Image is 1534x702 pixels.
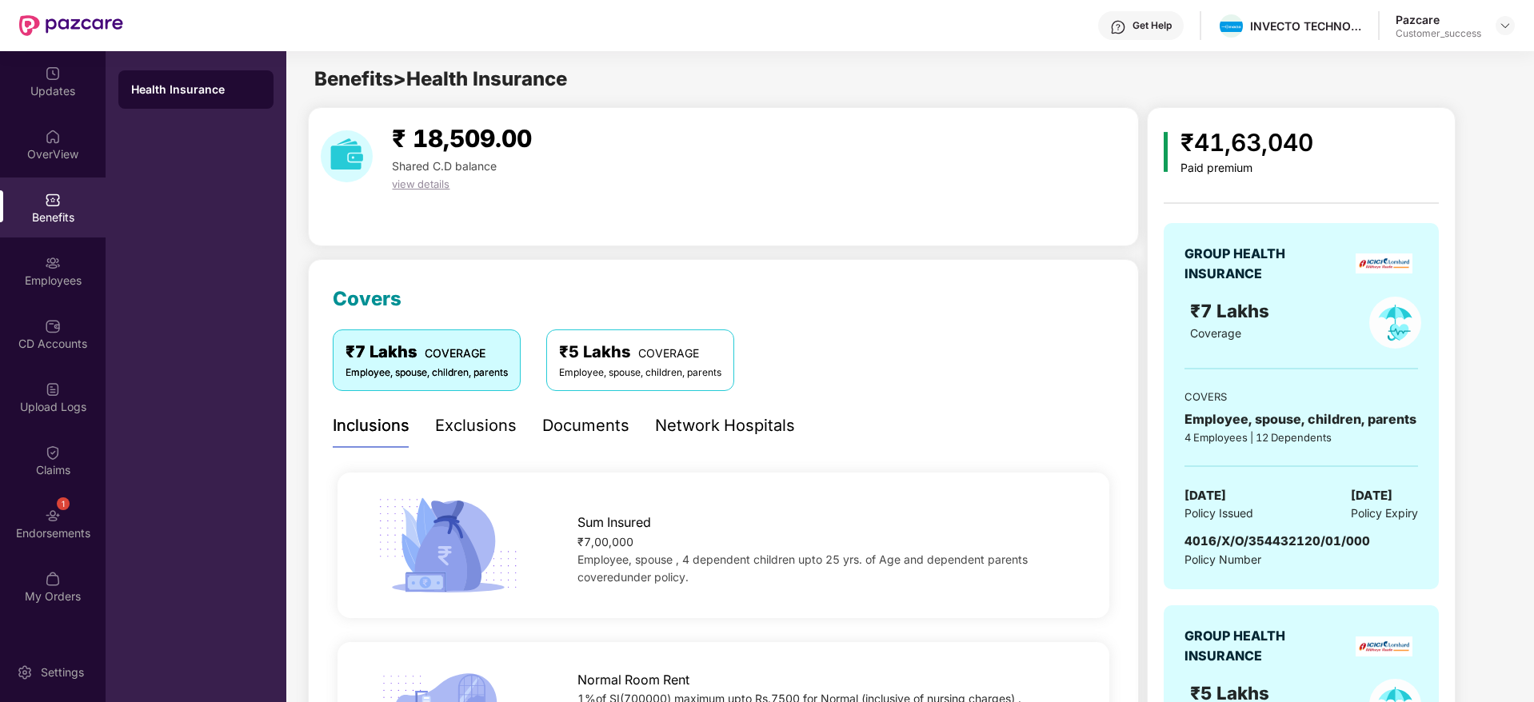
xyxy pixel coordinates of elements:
[19,15,123,36] img: New Pazcare Logo
[45,66,61,82] img: svg+xml;base64,PHN2ZyBpZD0iVXBkYXRlZCIgeG1sbnM9Imh0dHA6Ly93d3cudzMub3JnLzIwMDAvc3ZnIiB3aWR0aD0iMj...
[638,346,699,360] span: COVERAGE
[1184,244,1324,284] div: GROUP HEALTH INSURANCE
[131,82,261,98] div: Health Insurance
[346,365,508,381] div: Employee, spouse, children, parents
[1250,18,1362,34] div: INVECTO TECHNOLOGIES PRIVATE LIMITED
[1351,486,1392,505] span: [DATE]
[346,340,508,365] div: ₹7 Lakhs
[392,159,497,173] span: Shared C.D balance
[57,497,70,510] div: 1
[45,445,61,461] img: svg+xml;base64,PHN2ZyBpZD0iQ2xhaW0iIHhtbG5zPSJodHRwOi8vd3d3LnczLm9yZy8yMDAwL3N2ZyIgd2lkdGg9IjIwIi...
[425,346,485,360] span: COVERAGE
[1164,132,1168,172] img: icon
[577,552,1028,584] span: Employee, spouse , 4 dependent children upto 25 yrs. of Age and dependent parents coveredunder po...
[1356,636,1412,656] img: insurerLogo
[1184,409,1418,429] div: Employee, spouse, children, parents
[45,381,61,397] img: svg+xml;base64,PHN2ZyBpZD0iVXBsb2FkX0xvZ3MiIGRhdGEtbmFtZT0iVXBsb2FkIExvZ3MiIHhtbG5zPSJodHRwOi8vd3...
[333,287,401,310] span: Covers
[1184,552,1261,566] span: Policy Number
[1184,626,1324,666] div: GROUP HEALTH INSURANCE
[1369,297,1421,349] img: policyIcon
[1184,429,1418,445] div: 4 Employees | 12 Dependents
[1190,300,1274,321] span: ₹7 Lakhs
[1184,533,1370,548] span: 4016/X/O/354432120/01/000
[333,413,409,438] div: Inclusions
[1499,19,1512,32] img: svg+xml;base64,PHN2ZyBpZD0iRHJvcGRvd24tMzJ4MzIiIHhtbG5zPSJodHRwOi8vd3d3LnczLm9yZy8yMDAwL3N2ZyIgd2...
[45,255,61,271] img: svg+xml;base64,PHN2ZyBpZD0iRW1wbG95ZWVzIiB4bWxucz0iaHR0cDovL3d3dy53My5vcmcvMjAwMC9zdmciIHdpZHRoPS...
[36,664,89,680] div: Settings
[577,670,689,690] span: Normal Room Rent
[392,177,449,190] span: view details
[1184,505,1253,522] span: Policy Issued
[1356,253,1412,273] img: insurerLogo
[45,192,61,208] img: svg+xml;base64,PHN2ZyBpZD0iQmVuZWZpdHMiIHhtbG5zPSJodHRwOi8vd3d3LnczLm9yZy8yMDAwL3N2ZyIgd2lkdGg9Ij...
[45,318,61,334] img: svg+xml;base64,PHN2ZyBpZD0iQ0RfQWNjb3VudHMiIGRhdGEtbmFtZT0iQ0QgQWNjb3VudHMiIHhtbG5zPSJodHRwOi8vd3...
[1351,505,1418,522] span: Policy Expiry
[577,513,651,532] span: Sum Insured
[1396,27,1481,40] div: Customer_success
[1190,326,1241,340] span: Coverage
[1133,19,1172,32] div: Get Help
[435,413,517,438] div: Exclusions
[321,130,373,182] img: download
[1180,162,1313,175] div: Paid premium
[1184,486,1226,505] span: [DATE]
[1110,19,1126,35] img: svg+xml;base64,PHN2ZyBpZD0iSGVscC0zMngzMiIgeG1sbnM9Imh0dHA6Ly93d3cudzMub3JnLzIwMDAvc3ZnIiB3aWR0aD...
[542,413,629,438] div: Documents
[655,413,795,438] div: Network Hospitals
[1396,12,1481,27] div: Pazcare
[314,67,567,90] span: Benefits > Health Insurance
[559,340,721,365] div: ₹5 Lakhs
[17,664,33,680] img: svg+xml;base64,PHN2ZyBpZD0iU2V0dGluZy0yMHgyMCIgeG1sbnM9Imh0dHA6Ly93d3cudzMub3JnLzIwMDAvc3ZnIiB3aW...
[1180,124,1313,162] div: ₹41,63,040
[392,124,532,153] span: ₹ 18,509.00
[372,493,523,598] img: icon
[1184,389,1418,405] div: COVERS
[1220,22,1243,33] img: invecto.png
[577,533,1075,551] div: ₹7,00,000
[45,129,61,145] img: svg+xml;base64,PHN2ZyBpZD0iSG9tZSIgeG1sbnM9Imh0dHA6Ly93d3cudzMub3JnLzIwMDAvc3ZnIiB3aWR0aD0iMjAiIG...
[45,508,61,524] img: svg+xml;base64,PHN2ZyBpZD0iRW5kb3JzZW1lbnRzIiB4bWxucz0iaHR0cDovL3d3dy53My5vcmcvMjAwMC9zdmciIHdpZH...
[45,571,61,587] img: svg+xml;base64,PHN2ZyBpZD0iTXlfT3JkZXJzIiBkYXRhLW5hbWU9Ik15IE9yZGVycyIgeG1sbnM9Imh0dHA6Ly93d3cudz...
[559,365,721,381] div: Employee, spouse, children, parents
